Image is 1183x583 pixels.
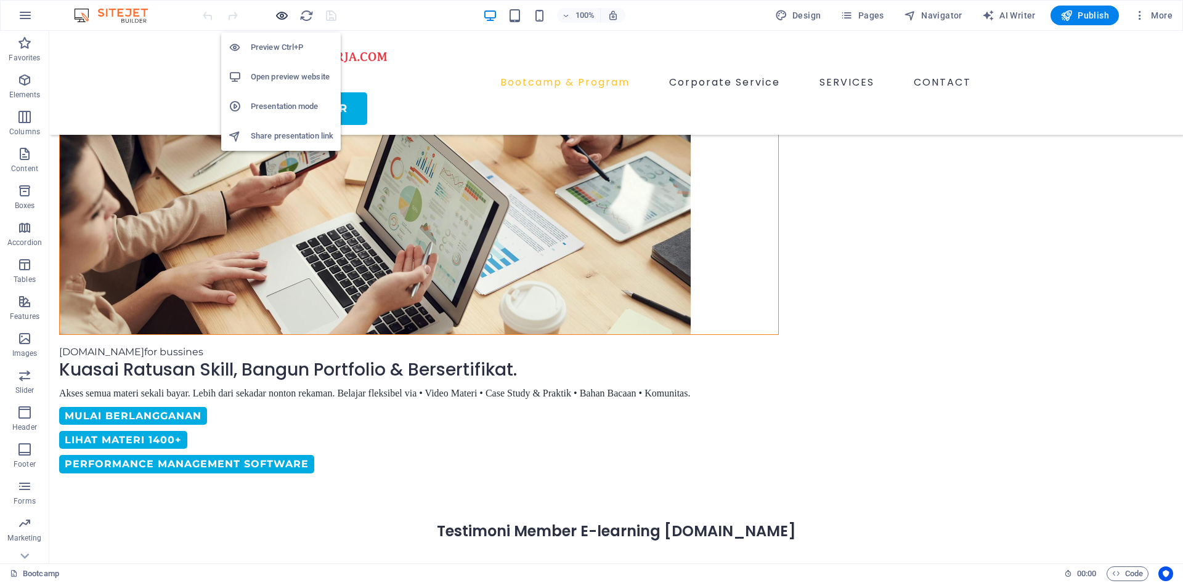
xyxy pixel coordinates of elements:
span: : [1086,569,1087,578]
span: AI Writer [982,9,1036,22]
h6: 100% [575,8,595,23]
button: Pages [835,6,888,25]
button: 100% [557,8,601,23]
button: More [1129,6,1177,25]
p: Boxes [15,201,35,211]
button: reload [299,8,314,23]
h6: Session time [1064,566,1097,581]
h6: Preview Ctrl+P [251,40,333,55]
div: Design (Ctrl+Alt+Y) [770,6,826,25]
p: Footer [14,459,36,469]
button: Usercentrics [1158,566,1173,581]
span: 00 00 [1077,566,1096,581]
p: Columns [9,127,40,137]
p: Marketing [7,533,41,543]
button: Navigator [899,6,967,25]
p: Elements [9,90,41,100]
img: Editor Logo [71,8,163,23]
p: Favorites [9,53,40,63]
p: Tables [14,275,36,284]
p: Forms [14,496,36,506]
i: Reload page [299,9,314,23]
span: Navigator [904,9,962,22]
p: Content [11,164,38,174]
span: Pages [840,9,884,22]
span: Publish [1060,9,1109,22]
p: Accordion [7,238,42,247]
button: AI Writer [977,6,1041,25]
a: Click to cancel selection. Double-click to open Pages [10,566,59,581]
p: Slider [15,385,35,395]
button: Design [770,6,826,25]
p: Header [12,422,37,432]
p: Features [10,312,39,321]
button: Code [1107,566,1148,581]
h6: Share presentation link [251,129,333,143]
h6: Presentation mode [251,99,333,114]
i: On resize automatically adjust zoom level to fit chosen device. [608,10,619,21]
p: Images [12,348,38,358]
span: More [1134,9,1173,22]
span: Code [1112,566,1143,581]
h6: Open preview website [251,70,333,84]
button: Publish [1051,6,1119,25]
span: Design [775,9,821,22]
